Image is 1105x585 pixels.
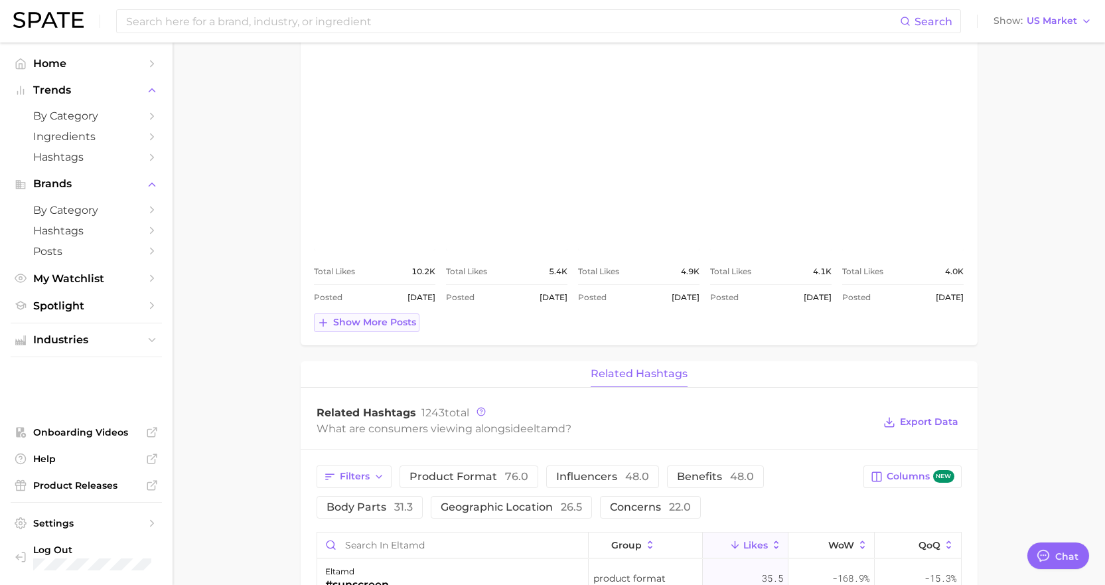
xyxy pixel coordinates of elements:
button: Brands [11,174,162,194]
span: Benefits [677,471,754,482]
span: 10.2k [411,264,435,280]
span: Posted [314,290,342,305]
span: total [421,406,469,419]
button: ShowUS Market [990,13,1095,30]
a: Help [11,449,162,469]
button: Likes [703,533,789,558]
span: Influencers [556,471,649,482]
span: [DATE] [936,290,964,305]
span: 4.0k [945,264,964,280]
img: SPATE [13,12,84,28]
span: Brands [33,178,139,190]
span: Posted [710,290,739,305]
button: Columnsnew [863,465,961,488]
a: Settings [11,513,162,533]
span: Columns [887,470,954,483]
span: Total Likes [842,264,883,280]
span: [DATE] [407,290,435,305]
span: Log Out [33,544,171,556]
span: [DATE] [672,290,700,305]
span: Industries [33,334,139,346]
span: Onboarding Videos [33,426,139,438]
span: Body parts [327,502,413,513]
span: by Category [33,204,139,216]
span: 22.0 [669,501,691,513]
button: QoQ [875,533,960,558]
span: Hashtags [33,224,139,237]
span: Home [33,57,139,70]
span: group [611,540,642,550]
span: 1243 [421,406,445,419]
a: Hashtags [11,147,162,167]
a: Home [11,53,162,74]
span: 31.3 [394,501,413,513]
span: WoW [828,540,854,550]
div: eltamd [325,564,389,580]
button: Export Data [880,413,961,432]
input: Search here for a brand, industry, or ingredient [125,10,900,33]
a: Spotlight [11,295,162,316]
button: group [589,533,703,558]
span: Hashtags [33,151,139,163]
span: new [933,470,954,483]
span: eltamd [527,422,565,435]
span: Export Data [900,416,958,428]
a: Posts [11,241,162,262]
span: Product format [409,471,528,482]
span: Total Likes [314,264,355,280]
a: My Watchlist [11,268,162,289]
span: Filters [340,471,370,482]
span: US Market [1027,17,1077,25]
span: 48.0 [625,470,649,483]
span: 4.1k [813,264,832,280]
span: QoQ [919,540,940,550]
span: Geographic location [441,502,582,513]
span: Ingredients [33,130,139,143]
span: Show more posts [333,317,416,328]
a: Onboarding Videos [11,422,162,442]
span: Posted [578,290,607,305]
span: 26.5 [561,501,582,513]
span: Related Hashtags [317,406,416,419]
span: Trends [33,84,139,96]
span: Spotlight [33,299,139,312]
span: Show [994,17,1023,25]
span: 5.4k [549,264,567,280]
button: Industries [11,330,162,350]
span: Search [915,15,952,28]
button: WoW [788,533,875,558]
a: Product Releases [11,475,162,495]
button: Show more posts [314,313,419,332]
span: Posts [33,245,139,258]
span: Help [33,453,139,465]
span: 76.0 [505,470,528,483]
span: Total Likes [446,264,487,280]
a: Log out. Currently logged in with e-mail echo_sandburg@eltamd.com. [11,540,162,574]
div: What are consumers viewing alongside ? [317,420,874,438]
span: [DATE] [540,290,567,305]
span: Posted [446,290,475,305]
span: 48.0 [730,470,754,483]
span: Settings [33,517,139,529]
a: by Category [11,106,162,126]
a: Hashtags [11,220,162,241]
span: Total Likes [578,264,619,280]
button: Trends [11,80,162,100]
span: [DATE] [804,290,832,305]
span: My Watchlist [33,272,139,285]
span: Likes [743,540,768,550]
span: Product Releases [33,479,139,491]
span: Concerns [610,502,691,513]
input: Search in eltamd [317,533,589,558]
a: Ingredients [11,126,162,147]
span: Related Hashtags [591,368,688,380]
a: by Category [11,200,162,220]
span: Total Likes [710,264,751,280]
span: by Category [33,110,139,122]
span: 4.9k [681,264,700,280]
button: Filters [317,465,392,488]
span: Posted [842,290,871,305]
